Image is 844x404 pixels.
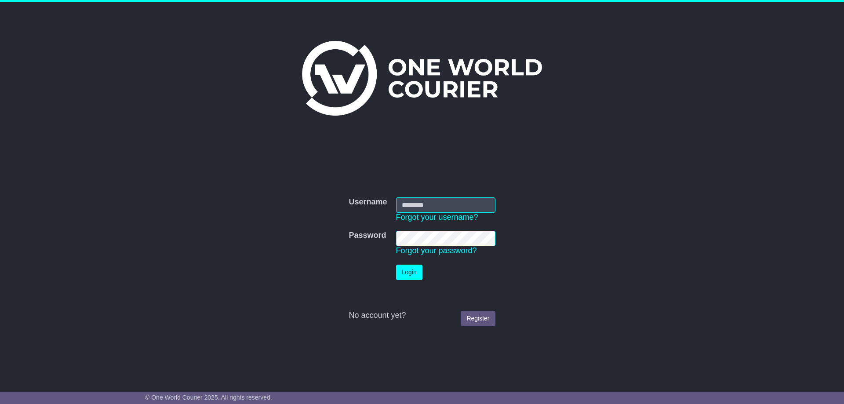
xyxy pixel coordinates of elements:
span: © One World Courier 2025. All rights reserved. [145,394,272,401]
img: One World [302,41,542,116]
label: Username [349,197,387,207]
a: Register [461,311,495,326]
a: Forgot your password? [396,246,477,255]
div: No account yet? [349,311,495,320]
label: Password [349,231,386,240]
a: Forgot your username? [396,213,478,222]
button: Login [396,265,422,280]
